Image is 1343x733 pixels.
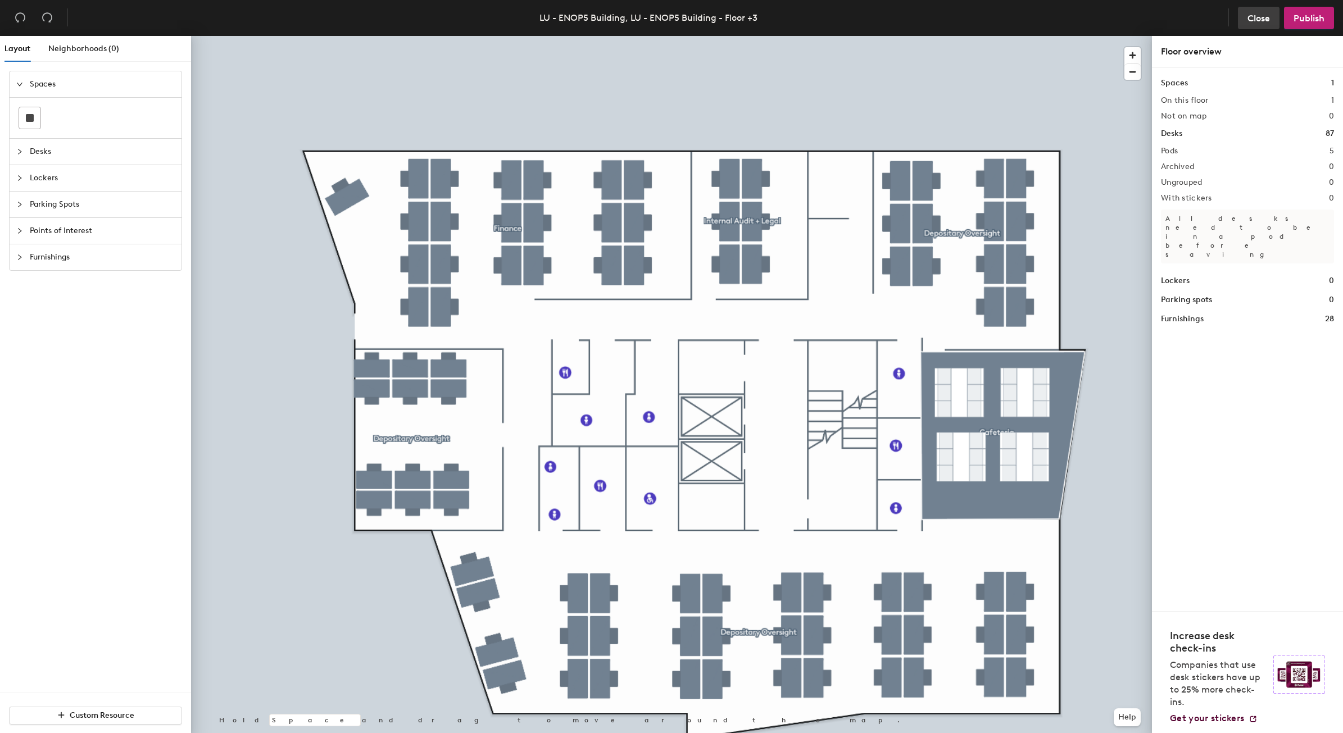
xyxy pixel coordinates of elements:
[1329,162,1334,171] h2: 0
[1331,77,1334,89] h1: 1
[1325,313,1334,325] h1: 28
[1161,45,1334,58] div: Floor overview
[1170,713,1258,724] a: Get your stickers
[48,44,119,53] span: Neighborhoods (0)
[1161,112,1206,121] h2: Not on map
[1161,275,1190,287] h1: Lockers
[1330,147,1334,156] h2: 5
[30,71,175,97] span: Spaces
[16,81,23,88] span: expanded
[1284,7,1334,29] button: Publish
[1161,313,1204,325] h1: Furnishings
[9,7,31,29] button: Undo (⌘ + Z)
[1238,7,1280,29] button: Close
[16,148,23,155] span: collapsed
[1161,128,1182,140] h1: Desks
[36,7,58,29] button: Redo (⌘ + ⇧ + Z)
[1161,194,1212,203] h2: With stickers
[30,244,175,270] span: Furnishings
[1161,162,1194,171] h2: Archived
[1161,178,1203,187] h2: Ungrouped
[1273,655,1325,694] img: Sticker logo
[1329,112,1334,121] h2: 0
[1170,630,1267,654] h4: Increase desk check-ins
[4,44,30,53] span: Layout
[30,218,175,244] span: Points of Interest
[16,201,23,208] span: collapsed
[1161,96,1209,105] h2: On this floor
[1161,294,1212,306] h1: Parking spots
[30,192,175,217] span: Parking Spots
[1329,294,1334,306] h1: 0
[30,165,175,191] span: Lockers
[16,175,23,181] span: collapsed
[1161,210,1334,263] p: All desks need to be in a pod before saving
[1329,194,1334,203] h2: 0
[9,707,182,725] button: Custom Resource
[1161,147,1178,156] h2: Pods
[1170,659,1267,708] p: Companies that use desk stickers have up to 25% more check-ins.
[539,11,757,25] div: LU - ENOP5 Building, LU - ENOP5 Building - Floor +3
[1114,708,1141,726] button: Help
[1329,275,1334,287] h1: 0
[30,139,175,165] span: Desks
[1294,13,1324,24] span: Publish
[1329,178,1334,187] h2: 0
[1326,128,1334,140] h1: 87
[16,254,23,261] span: collapsed
[1161,77,1188,89] h1: Spaces
[1247,13,1270,24] span: Close
[70,711,134,720] span: Custom Resource
[16,227,23,234] span: collapsed
[1170,713,1244,723] span: Get your stickers
[1331,96,1334,105] h2: 1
